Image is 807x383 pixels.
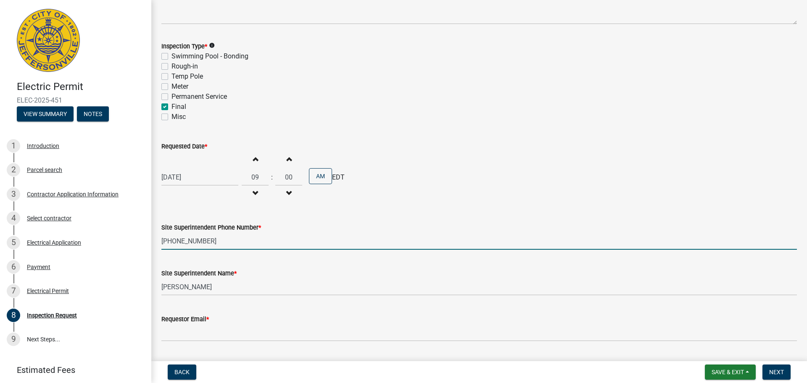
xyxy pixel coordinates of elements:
label: Rough-in [171,61,198,71]
div: Introduction [27,143,59,149]
label: Misc [171,112,186,122]
label: Site Superintendent Name [161,271,237,277]
label: Swimming Pool - Bonding [171,51,248,61]
button: Back [168,365,196,380]
button: View Summary [17,106,74,122]
div: 1 [7,139,20,153]
button: AM [309,168,332,184]
div: 4 [7,211,20,225]
img: City of Jeffersonville, Indiana [17,9,80,72]
div: 7 [7,284,20,298]
div: Contractor Application Information [27,191,119,197]
div: Inspection Request [27,312,77,318]
label: Meter [171,82,188,92]
span: Back [174,369,190,375]
label: Site Superintendent Phone Number [161,225,261,231]
span: EDT [332,172,345,182]
div: Electrical Application [27,240,81,246]
h4: Electric Permit [17,81,145,93]
label: Permanent Service [171,92,227,102]
div: Electrical Permit [27,288,69,294]
div: 5 [7,236,20,249]
label: Temp Pole [171,71,203,82]
span: Next [769,369,784,375]
label: Requested Date [161,144,207,150]
label: Final [171,102,186,112]
input: mm/dd/yyyy [161,169,238,186]
a: Estimated Fees [7,362,138,378]
i: info [209,42,215,48]
span: ELEC-2025-451 [17,96,134,104]
button: Save & Exit [705,365,756,380]
div: 9 [7,333,20,346]
button: Next [762,365,791,380]
div: Select contractor [27,215,71,221]
div: 8 [7,309,20,322]
div: 3 [7,188,20,201]
span: Save & Exit [712,369,744,375]
div: Payment [27,264,50,270]
wm-modal-confirm: Summary [17,111,74,118]
label: Inspection Type [161,44,207,50]
button: Notes [77,106,109,122]
input: Hours [242,169,269,186]
div: 2 [7,163,20,177]
div: : [269,172,275,182]
div: Parcel search [27,167,62,173]
wm-modal-confirm: Notes [77,111,109,118]
input: Minutes [275,169,302,186]
label: Requestor Email [161,317,209,322]
div: 6 [7,260,20,274]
